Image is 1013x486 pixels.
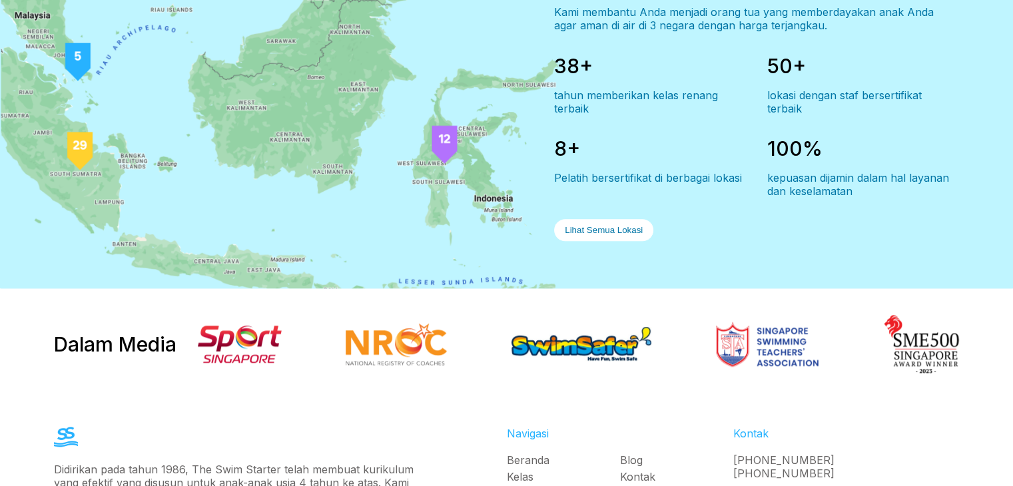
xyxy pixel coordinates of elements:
[620,453,733,467] a: Blog
[620,470,733,483] a: Kontak
[767,54,959,78] div: 50+
[554,5,959,32] div: Kami membantu Anda menjadi orang tua yang memberdayakan anak Anda agar aman di air di 3 negara de...
[767,136,959,160] div: 100%
[767,171,959,198] div: kepuasan dijamin dalam hal layanan dan keselamatan
[507,470,620,483] a: Kelas
[554,89,746,115] div: tahun memberikan kelas renang terbaik
[507,427,733,440] div: Navigasi
[54,427,78,447] img: The Swim Starter Logo
[554,171,746,184] div: Pelatih bersertifikat di berbagai lokasi
[554,54,746,78] div: 38+
[507,453,620,467] a: Beranda
[554,219,653,241] button: Lihat Semua Lokasi
[733,453,835,467] a: [PHONE_NUMBER]
[554,136,746,160] div: 8+
[733,427,960,440] div: Kontak
[733,467,835,480] a: [PHONE_NUMBER]
[54,332,176,356] div: Dalam Media
[767,89,959,115] div: lokasi dengan staf bersertifikat terbaik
